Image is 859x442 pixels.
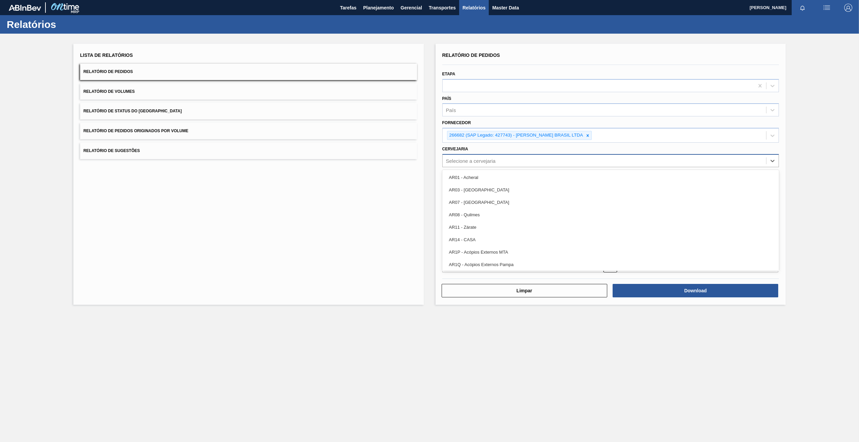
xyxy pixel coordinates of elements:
[442,258,779,271] div: AR1Q - Acópios Externos Pampa
[363,4,394,12] span: Planejamento
[844,4,852,12] img: Logout
[792,3,813,12] button: Notificações
[442,96,451,101] label: País
[442,171,779,184] div: AR01 - Acheral
[7,21,126,28] h1: Relatórios
[83,89,135,94] span: Relatório de Volumes
[442,120,471,125] label: Fornecedor
[429,4,456,12] span: Transportes
[462,4,485,12] span: Relatórios
[80,103,417,119] button: Relatório de Status do [GEOGRAPHIC_DATA]
[80,52,133,58] span: Lista de Relatórios
[401,4,422,12] span: Gerencial
[340,4,356,12] span: Tarefas
[613,284,778,297] button: Download
[442,147,468,151] label: Cervejaria
[492,4,519,12] span: Master Data
[442,221,779,233] div: AR11 - Zárate
[442,196,779,209] div: AR07 - [GEOGRAPHIC_DATA]
[83,69,133,74] span: Relatório de Pedidos
[83,128,188,133] span: Relatório de Pedidos Originados por Volume
[83,148,140,153] span: Relatório de Sugestões
[80,143,417,159] button: Relatório de Sugestões
[442,284,607,297] button: Limpar
[823,4,831,12] img: userActions
[446,107,456,113] div: País
[83,109,182,113] span: Relatório de Status do [GEOGRAPHIC_DATA]
[442,184,779,196] div: AR03 - [GEOGRAPHIC_DATA]
[446,158,496,163] div: Selecione a cervejaria
[447,131,584,140] div: 266682 (SAP Legado: 427743) - [PERSON_NAME] BRASIL LTDA
[442,72,455,76] label: Etapa
[442,233,779,246] div: AR14 - CASA
[442,52,500,58] span: Relatório de Pedidos
[80,83,417,100] button: Relatório de Volumes
[80,64,417,80] button: Relatório de Pedidos
[80,123,417,139] button: Relatório de Pedidos Originados por Volume
[442,246,779,258] div: AR1P - Acópios Externos MTA
[442,209,779,221] div: AR08 - Quilmes
[9,5,41,11] img: TNhmsLtSVTkK8tSr43FrP2fwEKptu5GPRR3wAAAABJRU5ErkJggg==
